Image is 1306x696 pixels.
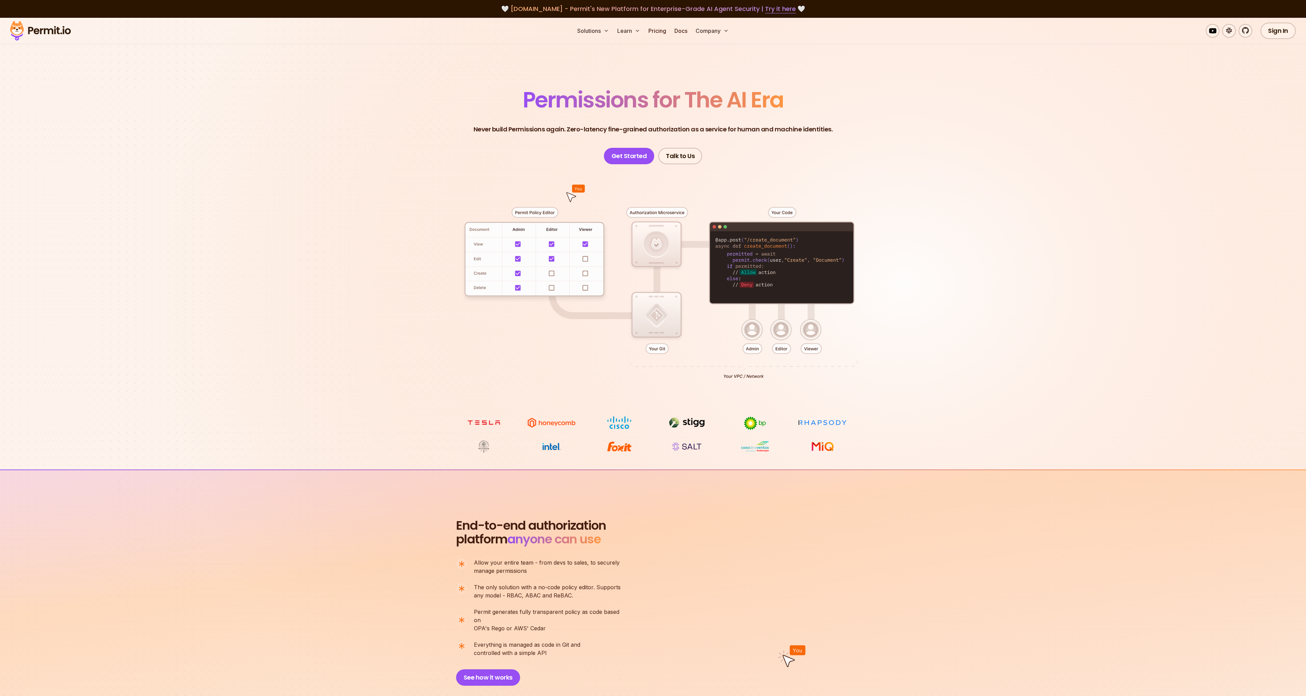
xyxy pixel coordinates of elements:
[526,440,577,453] img: Intel
[729,416,780,430] img: bp
[16,4,1290,14] div: 🤍 🤍
[474,125,833,134] p: Never build Permissions again. Zero-latency fine-grained authorization as a service for human and...
[729,440,780,453] img: Casa dos Ventos
[594,416,645,429] img: Cisco
[456,519,606,532] span: End-to-end authorization
[594,440,645,453] img: Foxit
[507,530,601,548] span: anyone can use
[510,4,796,13] span: [DOMAIN_NAME] - Permit's New Platform for Enterprise-Grade AI Agent Security |
[526,416,577,429] img: Honeycomb
[458,440,509,453] img: Maricopa County Recorder\'s Office
[456,519,606,546] h2: platform
[474,558,620,575] p: manage permissions
[474,583,621,600] p: any model - RBAC, ABAC and ReBAC.
[646,24,669,38] a: Pricing
[474,641,580,649] span: Everything is managed as code in Git and
[523,85,784,115] span: Permissions for The AI Era
[672,24,690,38] a: Docs
[474,558,620,567] span: Allow your entire team - from devs to sales, to securely
[658,148,702,164] a: Talk to Us
[456,669,520,686] button: See how it works
[474,641,580,657] p: controlled with a simple API
[765,4,796,13] a: Try it here
[799,441,845,452] img: MIQ
[661,440,713,453] img: salt
[797,416,848,429] img: Rhapsody Health
[474,608,626,624] span: Permit generates fully transparent policy as code based on
[1260,23,1296,39] a: Sign In
[604,148,655,164] a: Get Started
[693,24,732,38] button: Company
[574,24,612,38] button: Solutions
[474,608,626,632] p: OPA's Rego or AWS' Cedar
[458,416,509,429] img: tesla
[661,416,713,429] img: Stigg
[7,19,74,42] img: Permit logo
[615,24,643,38] button: Learn
[474,583,621,591] span: The only solution with a no-code policy editor. Supports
